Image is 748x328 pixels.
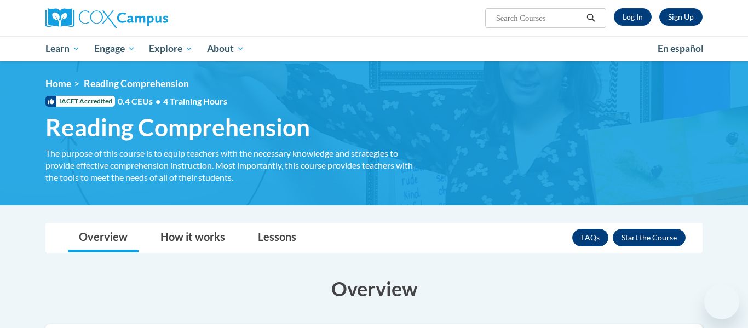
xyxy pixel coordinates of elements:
[45,8,168,28] img: Cox Campus
[658,43,704,54] span: En español
[247,223,307,252] a: Lessons
[583,11,599,25] button: Search
[38,36,87,61] a: Learn
[659,8,703,26] a: Register
[45,78,71,89] a: Home
[118,95,227,107] span: 0.4 CEUs
[142,36,200,61] a: Explore
[94,42,135,55] span: Engage
[200,36,251,61] a: About
[149,223,236,252] a: How it works
[207,42,244,55] span: About
[45,275,703,302] h3: Overview
[163,96,227,106] span: 4 Training Hours
[87,36,142,61] a: Engage
[704,284,739,319] iframe: Button to launch messaging window
[149,42,193,55] span: Explore
[84,78,189,89] span: Reading Comprehension
[572,229,608,246] a: FAQs
[156,96,160,106] span: •
[29,36,719,61] div: Main menu
[495,11,583,25] input: Search Courses
[68,223,139,252] a: Overview
[614,8,652,26] a: Log In
[45,8,254,28] a: Cox Campus
[45,113,310,142] span: Reading Comprehension
[613,229,686,246] button: Enroll
[45,96,115,107] span: IACET Accredited
[651,37,711,60] a: En español
[45,42,80,55] span: Learn
[45,147,423,183] div: The purpose of this course is to equip teachers with the necessary knowledge and strategies to pr...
